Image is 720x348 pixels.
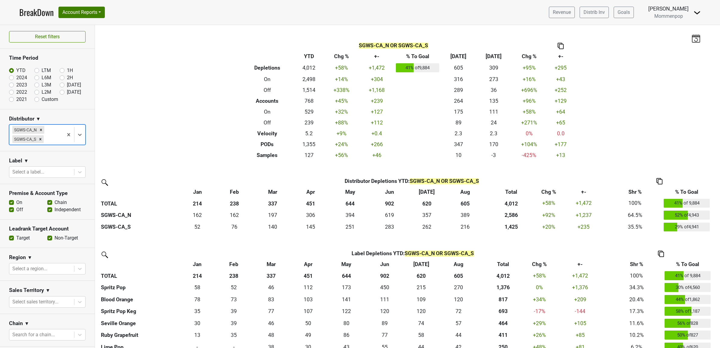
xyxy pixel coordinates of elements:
[477,282,528,294] th: 1375.666
[608,187,662,197] th: Shr %: activate to sort column ascending
[240,128,294,139] th: Velocity
[580,7,609,18] a: Distrib Inv
[252,293,290,306] td: 82.582
[42,96,58,103] label: Custom
[479,307,527,315] div: 693
[290,293,327,306] td: 103.249
[294,128,324,139] td: 5.2
[36,115,41,123] span: ▼
[547,117,575,128] td: +65
[485,209,538,221] th: 2586.353
[329,209,371,221] td: 393.524
[215,259,252,270] th: Feb: activate to sort column ascending
[42,81,51,89] label: L3M
[445,221,485,233] td: 215.91
[16,81,27,89] label: 2023
[656,178,662,184] img: Copy to clipboard
[291,284,325,291] div: 112
[240,139,294,150] th: PODs
[561,223,606,231] div: +235
[252,270,290,282] th: 337
[441,51,476,62] th: [DATE]
[99,293,179,306] th: Blood Orange
[180,211,214,219] div: 162
[441,106,476,117] td: 175
[179,259,216,270] th: Jan: activate to sort column ascending
[441,96,476,106] td: 264
[294,51,324,62] th: YTD
[404,307,438,315] div: 120
[441,62,476,74] td: 605
[476,106,511,117] td: 111
[45,287,50,294] span: ▼
[294,139,324,150] td: 1,355
[179,221,216,233] td: 52.29
[179,293,216,306] td: 77.583
[216,209,253,221] td: 161.932
[359,96,394,106] td: +239
[561,211,606,219] div: +1,237
[538,221,560,233] td: +20 %
[654,13,683,19] span: Mommenpop
[292,187,329,197] th: Apr: activate to sort column ascending
[24,157,29,165] span: ▼
[441,117,476,128] td: 89
[549,7,575,18] a: Revenue
[403,259,440,270] th: Jul: activate to sort column ascending
[253,209,292,221] td: 197.218
[371,221,408,233] td: 282.533
[294,150,324,161] td: 127
[294,74,324,85] td: 2,498
[409,223,444,231] div: 262
[368,284,402,291] div: 450
[403,270,440,282] th: 620
[179,197,216,209] th: 214
[179,187,216,197] th: Jan: activate to sort column ascending
[16,206,23,213] label: Off
[476,62,511,74] td: 309
[240,96,294,106] th: Accounts
[359,42,428,49] span: SGWS-CA_N OR SGWS-CA_S
[240,106,294,117] th: On
[404,284,438,291] div: 215
[441,284,476,291] div: 270
[179,209,216,221] td: 162.203
[24,320,29,327] span: ▼
[441,296,476,303] div: 120
[359,139,394,150] td: +266
[253,221,292,233] td: 140.239
[403,306,440,318] td: 120.286
[371,187,408,197] th: Jun: activate to sort column ascending
[528,293,550,306] td: +34 %
[329,221,371,233] td: 250.863
[324,51,359,62] th: Chg %
[16,234,30,242] label: Target
[252,282,290,294] td: 46.333
[37,135,44,143] div: Remove SGWS-CA_S
[324,150,359,161] td: +56 %
[486,211,536,219] div: 2,586
[217,223,252,231] div: 76
[290,282,327,294] td: 111.999
[291,307,325,315] div: 107
[42,74,51,81] label: L6M
[9,254,26,261] h3: Region
[479,284,527,291] div: 1,376
[662,187,711,197] th: % To Goal: activate to sort column ascending
[405,250,474,256] span: SGWS-CA_N OR SGWS-CA_S
[27,254,32,261] span: ▼
[252,306,290,318] td: 76.545
[38,126,44,134] div: Remove SGWS-CA_N
[324,62,359,74] td: +58 %
[440,293,477,306] td: 120.249
[359,74,394,85] td: +304
[511,117,546,128] td: +271 %
[180,307,214,315] div: 35
[328,284,365,291] div: 173
[608,209,662,221] td: 64.5%
[441,74,476,85] td: 316
[294,106,324,117] td: 529
[331,211,369,219] div: 394
[324,139,359,150] td: +24 %
[476,51,511,62] th: [DATE]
